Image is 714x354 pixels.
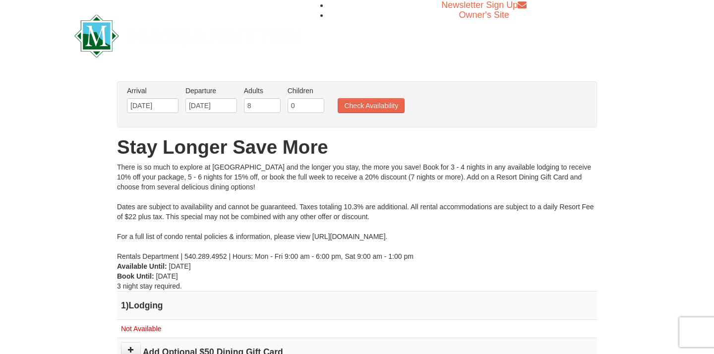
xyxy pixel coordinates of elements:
[117,137,597,157] h1: Stay Longer Save More
[338,98,405,113] button: Check Availability
[127,86,178,96] label: Arrival
[126,300,129,310] span: )
[117,272,154,280] strong: Book Until:
[121,325,161,333] span: Not Available
[117,162,597,261] div: There is so much to explore at [GEOGRAPHIC_DATA] and the longer you stay, the more you save! Book...
[185,86,237,96] label: Departure
[117,282,182,290] span: 3 night stay required.
[244,86,281,96] label: Adults
[74,23,301,46] a: Massanutten Resort
[117,262,167,270] strong: Available Until:
[74,14,301,58] img: Massanutten Resort Logo
[156,272,178,280] span: [DATE]
[459,10,509,20] a: Owner's Site
[121,300,593,310] h4: 1 Lodging
[288,86,324,96] label: Children
[169,262,191,270] span: [DATE]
